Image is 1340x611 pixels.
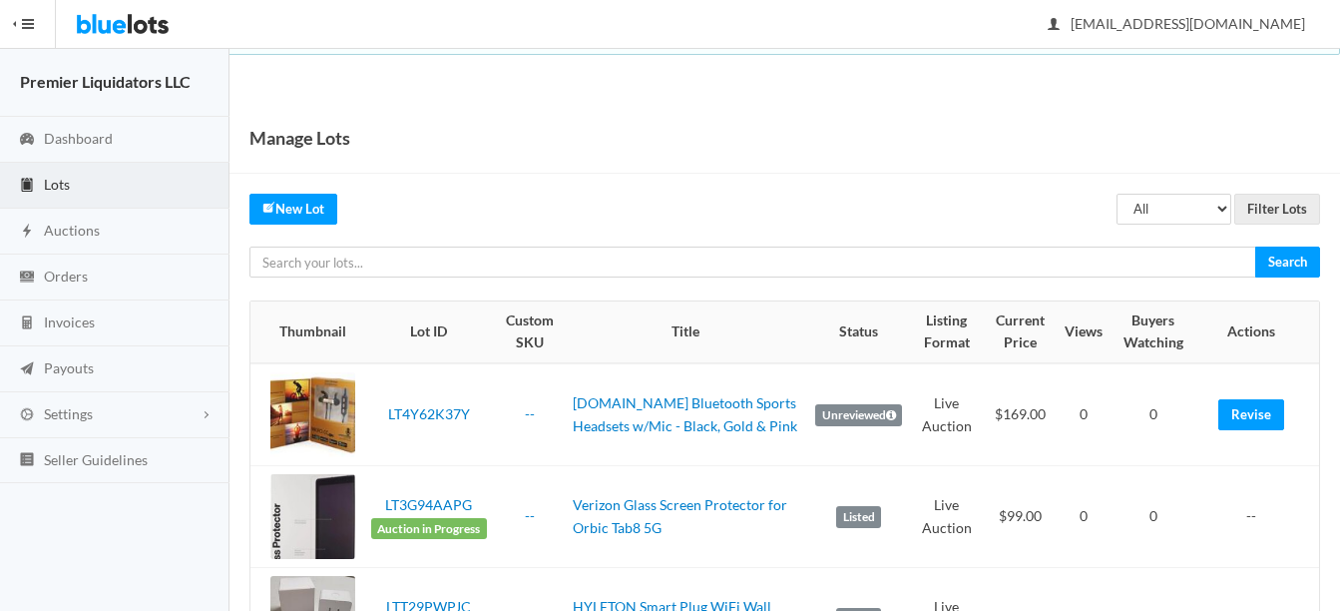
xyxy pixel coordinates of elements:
a: LT3G94AAPG [385,496,472,513]
ion-icon: cash [17,269,37,288]
span: [EMAIL_ADDRESS][DOMAIN_NAME] [1049,15,1305,32]
a: [DOMAIN_NAME] Bluetooth Sports Headsets w/Mic - Black, Gold & Pink [573,394,797,434]
label: Unreviewed [815,404,902,426]
span: Payouts [44,359,94,376]
ion-icon: create [262,201,275,214]
th: Lot ID [363,302,495,363]
td: 0 [1057,363,1111,466]
ion-icon: paper plane [17,360,37,379]
span: Invoices [44,313,95,330]
th: Views [1057,302,1111,363]
td: 0 [1111,363,1195,466]
ion-icon: flash [17,223,37,242]
span: Settings [44,405,93,422]
td: $169.00 [984,363,1058,466]
th: Title [565,302,807,363]
input: Search your lots... [249,247,1256,278]
td: Live Auction [910,363,984,466]
a: LT4Y62K37Y [388,405,470,422]
ion-icon: person [1044,16,1064,35]
td: 0 [1111,466,1195,568]
td: -- [1195,466,1319,568]
span: Seller Guidelines [44,451,148,468]
ion-icon: speedometer [17,131,37,150]
th: Buyers Watching [1111,302,1195,363]
td: Live Auction [910,466,984,568]
a: createNew Lot [249,194,337,225]
a: Verizon Glass Screen Protector for Orbic Tab8 5G [573,496,787,536]
span: Dashboard [44,130,113,147]
strong: Premier Liquidators LLC [20,72,191,91]
th: Thumbnail [250,302,363,363]
ion-icon: calculator [17,314,37,333]
input: Filter Lots [1234,194,1320,225]
a: -- [525,405,535,422]
th: Actions [1195,302,1319,363]
td: 0 [1057,466,1111,568]
ion-icon: list box [17,451,37,470]
a: Revise [1218,399,1284,430]
span: Orders [44,268,88,285]
h1: Manage Lots [249,123,350,153]
ion-icon: clipboard [17,177,37,196]
span: Lots [44,176,70,193]
span: Auctions [44,222,100,239]
td: $99.00 [984,466,1058,568]
th: Current Price [984,302,1058,363]
a: -- [525,507,535,524]
input: Search [1255,247,1320,278]
th: Listing Format [910,302,984,363]
label: Listed [836,506,881,528]
span: Auction in Progress [371,518,487,540]
ion-icon: cog [17,406,37,425]
th: Custom SKU [495,302,565,363]
th: Status [807,302,910,363]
